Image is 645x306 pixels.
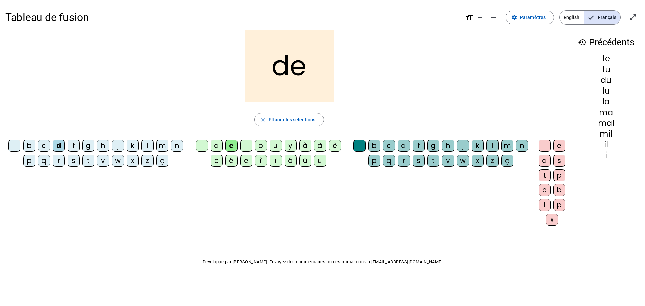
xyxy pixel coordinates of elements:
[245,30,334,102] h2: de
[546,214,558,226] div: x
[539,155,551,167] div: d
[489,13,498,21] mat-icon: remove
[314,140,326,152] div: â
[82,155,94,167] div: t
[578,141,634,149] div: il
[539,169,551,181] div: t
[553,184,565,196] div: b
[141,155,154,167] div: z
[553,199,565,211] div: p
[476,13,484,21] mat-icon: add
[240,155,252,167] div: ë
[383,140,395,152] div: c
[53,155,65,167] div: r
[427,155,439,167] div: t
[240,140,252,152] div: i
[23,140,35,152] div: b
[368,155,380,167] div: p
[506,11,554,24] button: Paramètres
[539,184,551,196] div: c
[442,155,454,167] div: v
[486,155,499,167] div: z
[578,151,634,160] div: i
[270,140,282,152] div: u
[626,11,640,24] button: Entrer en plein écran
[442,140,454,152] div: h
[368,140,380,152] div: b
[68,155,80,167] div: s
[584,11,620,24] span: Français
[53,140,65,152] div: d
[578,119,634,127] div: mal
[225,155,238,167] div: ê
[82,140,94,152] div: g
[472,155,484,167] div: x
[156,140,168,152] div: m
[329,140,341,152] div: è
[398,155,410,167] div: r
[260,117,266,123] mat-icon: close
[473,11,487,24] button: Augmenter la taille de la police
[38,155,50,167] div: q
[299,155,311,167] div: û
[141,140,154,152] div: l
[127,155,139,167] div: x
[516,140,528,152] div: n
[486,140,499,152] div: l
[255,140,267,152] div: o
[578,65,634,74] div: tu
[5,7,460,28] h1: Tableau de fusion
[254,113,324,126] button: Effacer les sélections
[553,140,565,152] div: e
[501,155,513,167] div: ç
[629,13,637,21] mat-icon: open_in_full
[578,130,634,138] div: mil
[112,140,124,152] div: j
[299,140,311,152] div: à
[398,140,410,152] div: d
[413,140,425,152] div: f
[270,155,282,167] div: ï
[314,155,326,167] div: ü
[578,108,634,117] div: ma
[539,199,551,211] div: l
[5,258,640,266] p: Développé par [PERSON_NAME]. Envoyez des commentaires ou des rétroactions à [EMAIL_ADDRESS][DOMAI...
[578,87,634,95] div: lu
[472,140,484,152] div: k
[553,169,565,181] div: p
[225,140,238,152] div: e
[255,155,267,167] div: î
[457,155,469,167] div: w
[427,140,439,152] div: g
[97,140,109,152] div: h
[578,76,634,84] div: du
[501,140,513,152] div: m
[578,35,634,50] h3: Précédents
[553,155,565,167] div: s
[413,155,425,167] div: s
[285,155,297,167] div: ô
[383,155,395,167] div: q
[269,116,315,124] span: Effacer les sélections
[68,140,80,152] div: f
[23,155,35,167] div: p
[578,38,586,46] mat-icon: history
[520,13,546,21] span: Paramètres
[560,11,584,24] span: English
[457,140,469,152] div: j
[112,155,124,167] div: w
[578,98,634,106] div: la
[127,140,139,152] div: k
[211,155,223,167] div: é
[487,11,500,24] button: Diminuer la taille de la police
[211,140,223,152] div: a
[578,55,634,63] div: te
[38,140,50,152] div: c
[97,155,109,167] div: v
[285,140,297,152] div: y
[511,14,517,20] mat-icon: settings
[559,10,621,25] mat-button-toggle-group: Language selection
[156,155,168,167] div: ç
[465,13,473,21] mat-icon: format_size
[171,140,183,152] div: n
